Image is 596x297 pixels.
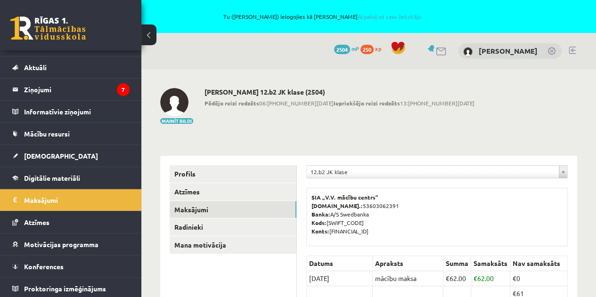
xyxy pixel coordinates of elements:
a: Atzīmes [12,211,130,233]
b: [DOMAIN_NAME].: [311,202,363,209]
img: Matīss Liepiņš [160,88,188,116]
img: Matīss Liepiņš [463,47,473,56]
span: 06:[PHONE_NUMBER][DATE] 13:[PHONE_NUMBER][DATE] [204,99,474,107]
td: 62.00 [443,271,471,286]
h2: [PERSON_NAME] 12.b2 JK klase (2504) [204,88,474,96]
th: Summa [443,256,471,271]
a: Maksājumi [12,189,130,211]
th: Apraksts [373,256,443,271]
a: Ziņojumi7 [12,79,130,100]
span: mP [351,45,359,52]
b: SIA „V.V. mācību centrs” [311,193,379,201]
a: Mācību resursi [12,123,130,144]
b: Iepriekšējo reizi redzēts [334,99,400,107]
span: Motivācijas programma [24,240,98,249]
span: [DEMOGRAPHIC_DATA] [24,152,98,160]
a: [PERSON_NAME] [479,46,538,56]
a: [DEMOGRAPHIC_DATA] [12,145,130,167]
b: Konts: [311,227,329,235]
a: Informatīvie ziņojumi [12,101,130,122]
a: Motivācijas programma [12,233,130,255]
span: 2504 [334,45,350,54]
span: xp [375,45,381,52]
i: 7 [117,83,130,96]
b: Banka: [311,210,330,218]
a: Rīgas 1. Tālmācības vidusskola [10,16,86,40]
a: Maksājumi [170,201,296,218]
a: Profils [170,165,296,183]
a: Mana motivācija [170,236,296,254]
a: Konferences [12,256,130,277]
a: 250 xp [360,45,386,52]
legend: Informatīvie ziņojumi [24,101,130,122]
a: Aktuāli [12,56,130,78]
th: Samaksāts [471,256,510,271]
a: Atpakaļ uz savu lietotāju [358,13,421,20]
span: 12.b2 JK klase [310,166,555,178]
td: mācību maksa [373,271,443,286]
legend: Ziņojumi [24,79,130,100]
span: Digitālie materiāli [24,174,80,182]
th: Nav samaksāts [510,256,568,271]
span: € [474,274,477,282]
span: 250 [360,45,374,54]
a: Radinieki [170,218,296,236]
a: Atzīmes [170,183,296,201]
button: Mainīt bildi [160,118,193,124]
p: 53603062391 A/S Swedbanka [SWIFT_CODE] [FINANCIAL_ID] [311,193,563,235]
span: Proktoringa izmēģinājums [24,284,106,293]
span: Tu ([PERSON_NAME]) ielogojies kā [PERSON_NAME] [108,14,537,19]
span: Konferences [24,262,64,271]
span: Mācību resursi [24,129,70,138]
b: Pēdējo reizi redzēts [204,99,259,107]
span: € [446,274,449,282]
a: Digitālie materiāli [12,167,130,189]
td: 62.00 [471,271,510,286]
a: 12.b2 JK klase [307,166,567,178]
a: 2504 mP [334,45,359,52]
legend: Maksājumi [24,189,130,211]
td: €0 [510,271,568,286]
td: [DATE] [307,271,373,286]
th: Datums [307,256,373,271]
b: Kods: [311,219,327,226]
span: Atzīmes [24,218,49,226]
span: Aktuāli [24,63,47,72]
